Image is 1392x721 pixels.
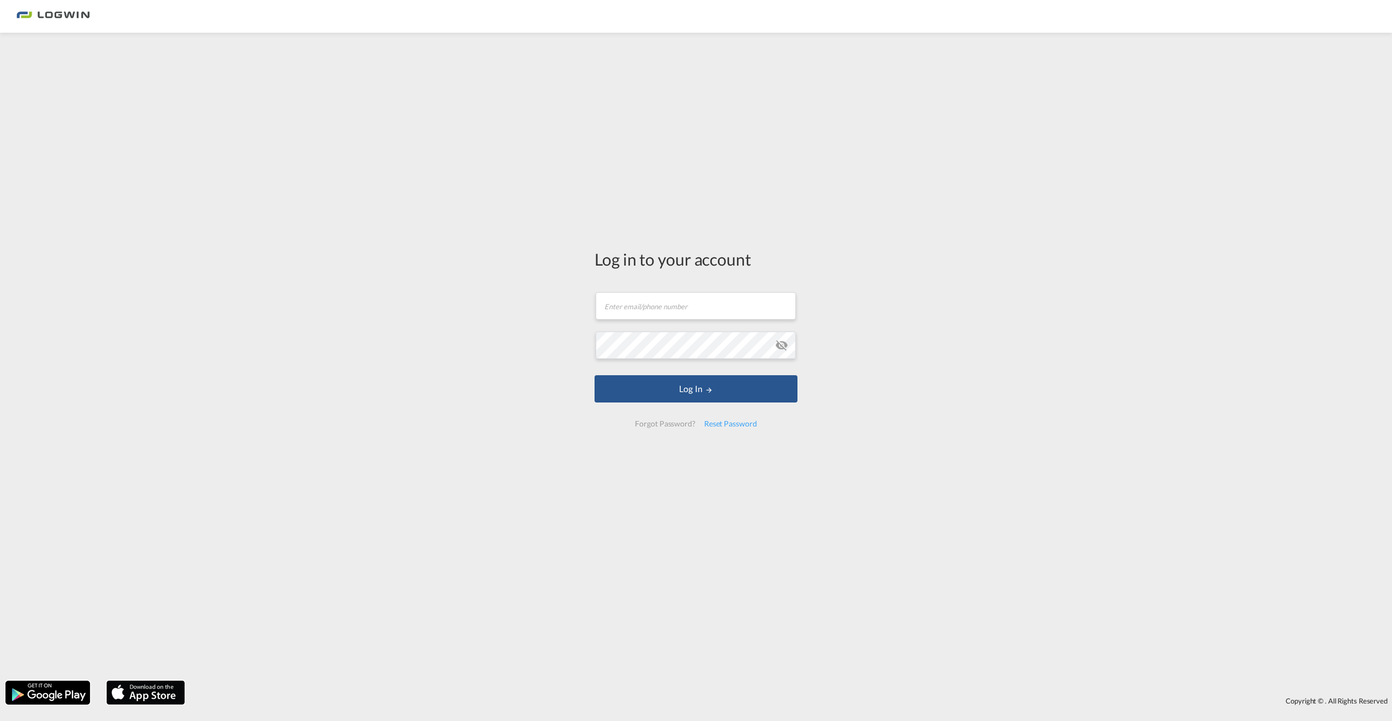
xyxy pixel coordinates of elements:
div: Forgot Password? [631,414,699,434]
img: bc73a0e0d8c111efacd525e4c8ad7d32.png [16,4,90,29]
md-icon: icon-eye-off [775,339,788,352]
button: LOGIN [595,375,797,402]
div: Reset Password [700,414,761,434]
div: Copyright © . All Rights Reserved [190,692,1392,710]
img: apple.png [105,680,186,706]
div: Log in to your account [595,248,797,271]
input: Enter email/phone number [596,292,796,320]
img: google.png [4,680,91,706]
